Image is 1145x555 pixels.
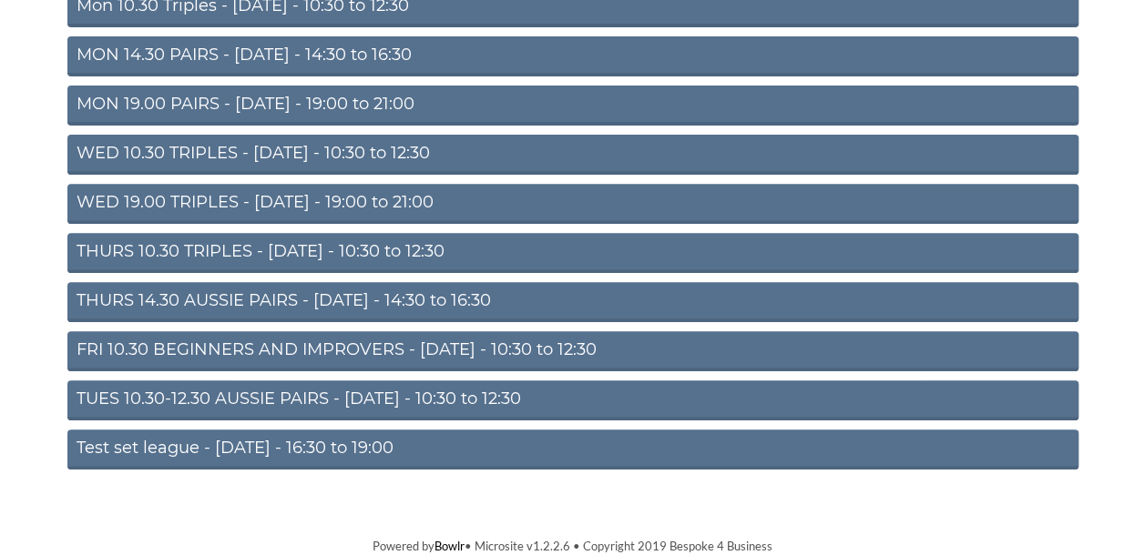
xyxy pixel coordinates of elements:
a: WED 19.00 TRIPLES - [DATE] - 19:00 to 21:00 [67,184,1079,224]
a: THURS 14.30 AUSSIE PAIRS - [DATE] - 14:30 to 16:30 [67,282,1079,322]
a: MON 19.00 PAIRS - [DATE] - 19:00 to 21:00 [67,86,1079,126]
a: MON 14.30 PAIRS - [DATE] - 14:30 to 16:30 [67,36,1079,76]
span: Powered by • Microsite v1.2.2.6 • Copyright 2019 Bespoke 4 Business [373,539,772,553]
a: Bowlr [434,539,465,553]
a: THURS 10.30 TRIPLES - [DATE] - 10:30 to 12:30 [67,233,1079,273]
a: TUES 10.30-12.30 AUSSIE PAIRS - [DATE] - 10:30 to 12:30 [67,380,1079,420]
a: FRI 10.30 BEGINNERS AND IMPROVERS - [DATE] - 10:30 to 12:30 [67,331,1079,371]
a: Test set league - [DATE] - 16:30 to 19:00 [67,429,1079,469]
a: WED 10.30 TRIPLES - [DATE] - 10:30 to 12:30 [67,135,1079,175]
